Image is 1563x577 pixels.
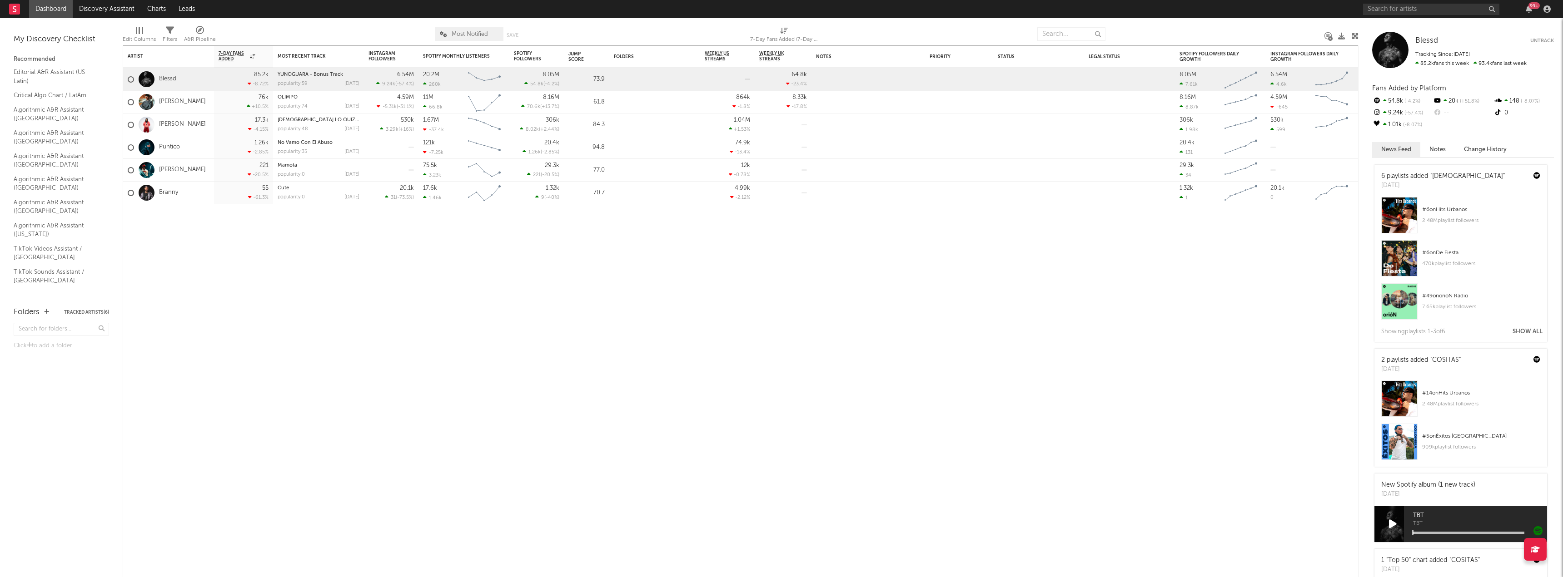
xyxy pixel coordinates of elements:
div: 260k [423,81,441,87]
button: Change History [1455,142,1516,157]
a: [PERSON_NAME] [159,166,206,174]
div: 94.8 [568,142,605,153]
div: Instagram Followers Daily Growth [1270,51,1339,62]
button: Save [507,33,518,38]
span: 54.8k [530,82,543,87]
svg: Chart title [1311,91,1352,113]
a: TikTok Sounds Assistant / [GEOGRAPHIC_DATA] [14,267,100,286]
div: 530k [401,117,414,123]
span: TBT [1413,510,1547,521]
span: +51.8 % [1458,99,1479,104]
a: #5onÉxitos [GEOGRAPHIC_DATA]909kplaylist followers [1374,424,1547,467]
div: +1.53 % [729,126,750,132]
div: 55 [262,185,269,191]
div: Edit Columns [123,23,156,49]
span: 70.6k [527,104,540,109]
div: 20.4k [544,140,559,146]
div: 20.4k [1180,140,1195,146]
svg: Chart title [1311,68,1352,91]
div: 76k [259,94,269,100]
svg: Chart title [1311,113,1352,136]
div: -2.12 % [730,194,750,200]
div: Artist [128,54,196,59]
div: [DATE] [344,104,359,109]
div: 85.2k [254,72,269,78]
div: 7.65k playlist followers [1422,301,1540,312]
div: 20.1k [1270,185,1284,191]
div: Filters [163,34,177,45]
span: Fans Added by Platform [1372,85,1446,92]
div: -61.3 % [248,194,269,200]
div: 8.05M [543,72,559,78]
div: Spotify Followers [514,51,546,62]
span: -73.5 % [397,195,413,200]
span: 3.29k [386,127,398,132]
div: 2 playlists added [1381,355,1461,365]
button: News Feed [1372,142,1420,157]
a: Puntico [159,143,180,151]
span: +16 % [400,127,413,132]
a: #14onHits Urbanos2.48Mplaylist followers [1374,380,1547,424]
span: 9.24k [382,82,395,87]
div: Mamota [278,163,359,168]
div: 530k [1270,117,1284,123]
div: Legal Status [1089,54,1148,59]
div: -23.4 % [786,81,807,87]
a: OLIMPO [278,95,298,100]
a: Algorithmic A&R Assistant ([GEOGRAPHIC_DATA]) [14,174,100,193]
div: ( ) [535,194,559,200]
svg: Chart title [464,113,505,136]
svg: Chart title [1311,182,1352,204]
button: Notes [1420,142,1455,157]
div: Edit Columns [123,34,156,45]
div: 0 [1270,195,1274,200]
span: -2.85 % [542,150,558,155]
div: -4.15 % [248,126,269,132]
div: -20.5 % [248,172,269,178]
div: 470k playlist followers [1422,258,1540,269]
span: -8.07 % [1402,123,1422,128]
div: 75.5k [423,163,437,168]
div: Notes [816,54,907,59]
span: -4.2 % [1403,99,1420,104]
button: Show All [1513,329,1543,335]
div: Click to add a folder. [14,340,109,351]
div: Recommended [14,54,109,65]
div: 99 + [1528,2,1540,9]
span: -57.4 % [1403,111,1423,116]
div: 7-Day Fans Added (7-Day Fans Added) [750,34,818,45]
div: [DATE] [344,172,359,177]
div: Cute [278,186,359,191]
div: 17.3k [255,117,269,123]
span: +2.44 % [540,127,558,132]
div: # 5 on Éxitos [GEOGRAPHIC_DATA] [1422,431,1540,442]
span: -4.2 % [545,82,558,87]
div: 6.54M [397,72,414,78]
span: Weekly US Streams [705,51,737,62]
div: [DATE] [1381,565,1480,574]
div: 1.32k [546,185,559,191]
div: 61.8 [568,97,605,108]
svg: Chart title [464,68,505,91]
div: 148 [1493,95,1554,107]
div: ( ) [523,149,559,155]
a: Algorithmic A&R Assistant ([US_STATE]) [14,221,100,239]
a: Blessd [1415,36,1438,45]
div: -2.85 % [248,149,269,155]
div: Spotify Followers Daily Growth [1180,51,1248,62]
a: Mamota [278,163,297,168]
div: ( ) [521,104,559,109]
span: 9 [541,195,544,200]
div: [DATE] [344,149,359,154]
div: Jump Score [568,51,591,62]
a: Cute [278,186,289,191]
div: 8.87k [1180,104,1199,110]
div: 8.16M [1180,94,1196,100]
div: -0.78 % [729,172,750,178]
span: Weekly UK Streams [759,51,793,62]
span: 221 [533,173,541,178]
div: popularity: 0 [278,195,305,200]
div: ( ) [527,172,559,178]
svg: Chart title [1220,113,1261,136]
div: [DATE] [1381,490,1475,499]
